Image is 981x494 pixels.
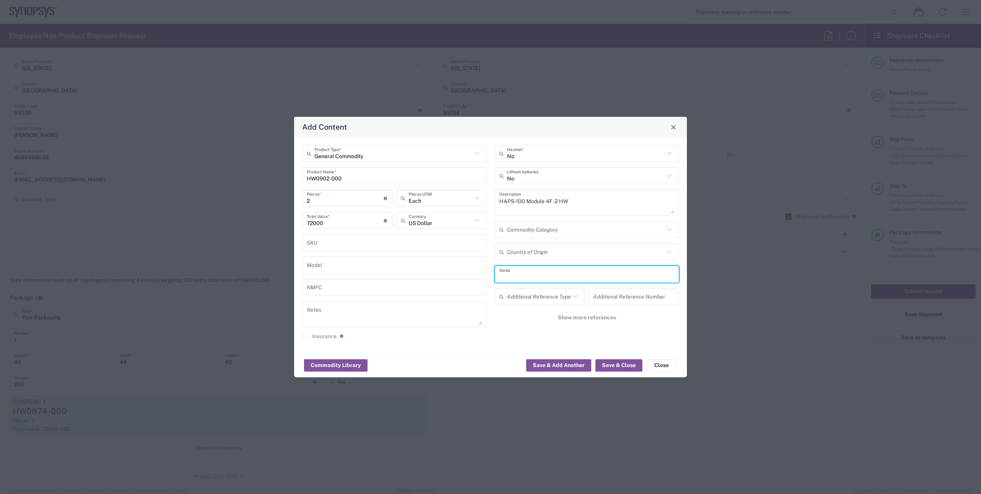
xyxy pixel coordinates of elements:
[304,359,367,371] button: Commodity Library
[302,333,337,339] label: Insurance
[302,121,347,132] h4: Add Content
[595,359,642,371] button: Save & Close
[668,122,679,132] button: Close
[526,359,591,371] button: Save & Add Another
[558,314,616,321] span: Show more references
[646,359,677,371] button: Close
